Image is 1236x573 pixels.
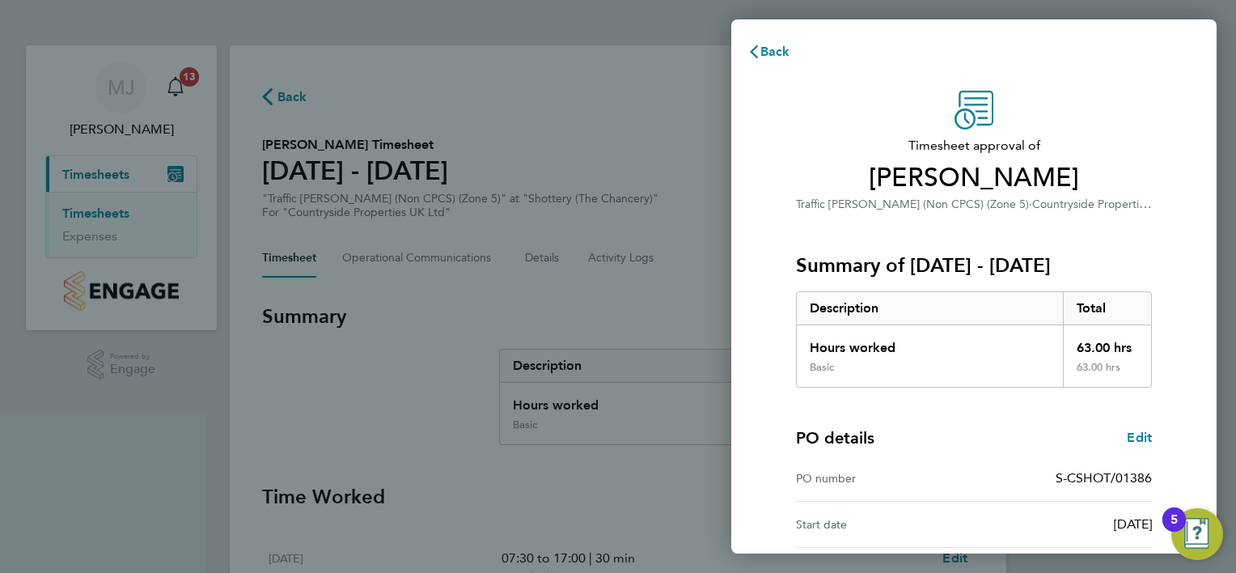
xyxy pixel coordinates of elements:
div: PO number [796,469,974,488]
span: Timesheet approval of [796,136,1152,155]
div: [DATE] [974,515,1152,534]
div: Hours worked [797,325,1063,361]
h3: Summary of [DATE] - [DATE] [796,253,1152,278]
div: Start date [796,515,974,534]
span: Countryside Properties UK Ltd [1032,196,1189,211]
div: 5 [1170,520,1178,541]
span: [PERSON_NAME] [796,162,1152,194]
div: Total [1063,292,1152,325]
div: Summary of 22 - 28 Sep 2025 [796,291,1152,388]
div: 63.00 hrs [1063,325,1152,361]
button: Open Resource Center, 5 new notifications [1171,508,1223,560]
span: Back [760,44,790,59]
h4: PO details [796,427,874,449]
div: Basic [810,361,834,374]
div: 63.00 hrs [1063,361,1152,387]
div: Description [797,292,1063,325]
span: Edit [1127,430,1152,445]
span: S-CSHOT/01386 [1056,470,1152,486]
span: Traffic [PERSON_NAME] (Non CPCS) (Zone 5) [796,197,1029,211]
button: Back [731,36,806,68]
span: · [1029,197,1032,211]
a: Edit [1127,428,1152,448]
